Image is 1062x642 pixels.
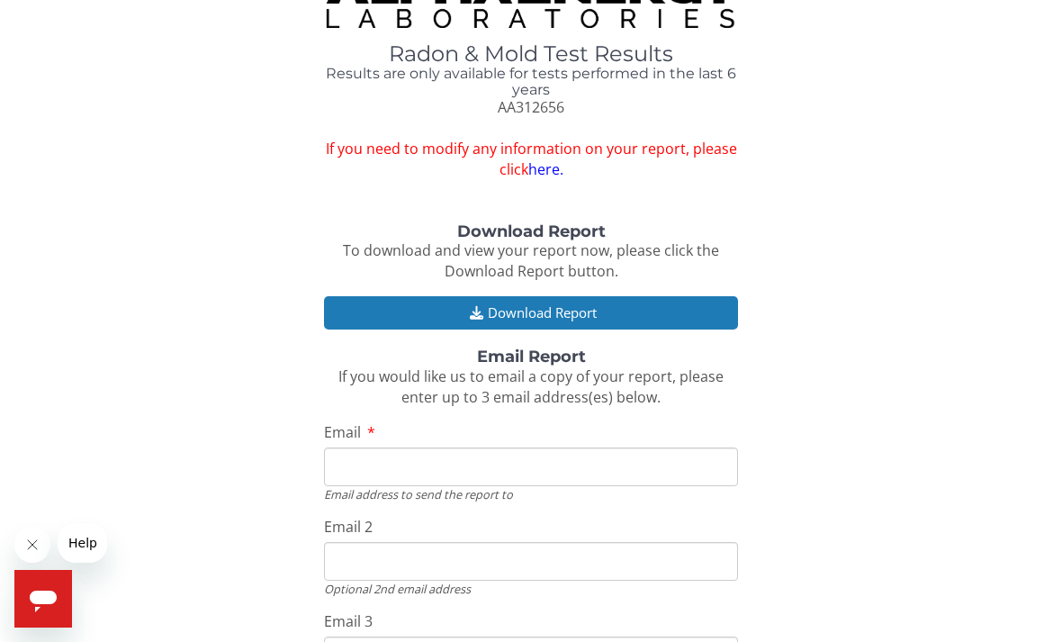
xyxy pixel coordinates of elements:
span: Email 3 [324,611,373,631]
strong: Email Report [477,347,586,366]
span: If you would like us to email a copy of your report, please enter up to 3 email address(es) below. [338,366,724,407]
h4: Results are only available for tests performed in the last 6 years [324,66,738,97]
span: AA312656 [498,97,564,117]
a: here. [528,159,563,179]
span: If you need to modify any information on your report, please click [324,139,738,180]
iframe: Close message [14,527,50,563]
h1: Radon & Mold Test Results [324,42,738,66]
span: Email [324,422,361,442]
iframe: Button to launch messaging window [14,570,72,628]
button: Download Report [324,296,738,330]
strong: Download Report [457,222,606,241]
div: Email address to send the report to [324,486,738,502]
span: Email 2 [324,517,373,537]
iframe: Message from company [58,523,107,563]
span: To download and view your report now, please click the Download Report button. [343,240,719,281]
div: Optional 2nd email address [324,581,738,597]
